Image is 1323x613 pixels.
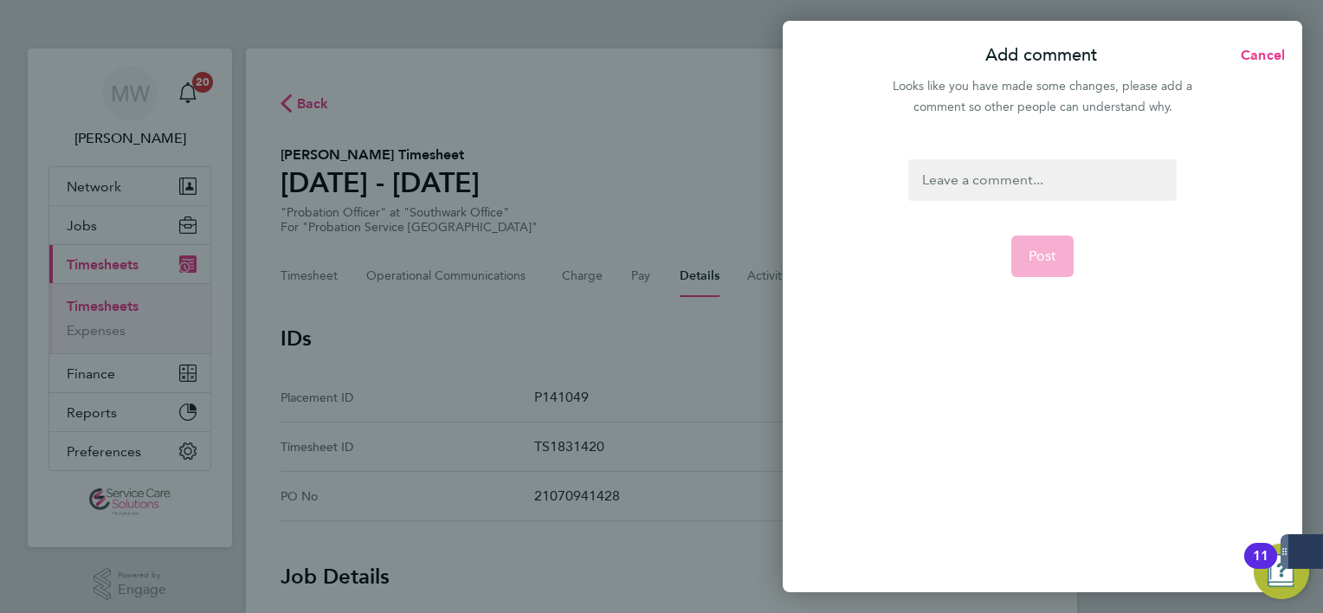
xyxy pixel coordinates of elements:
[1236,47,1285,63] span: Cancel
[1254,544,1309,599] button: Open Resource Center, 11 new notifications
[1213,38,1302,73] button: Cancel
[985,43,1097,68] p: Add comment
[883,76,1202,118] div: Looks like you have made some changes, please add a comment so other people can understand why.
[1253,556,1268,578] div: 11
